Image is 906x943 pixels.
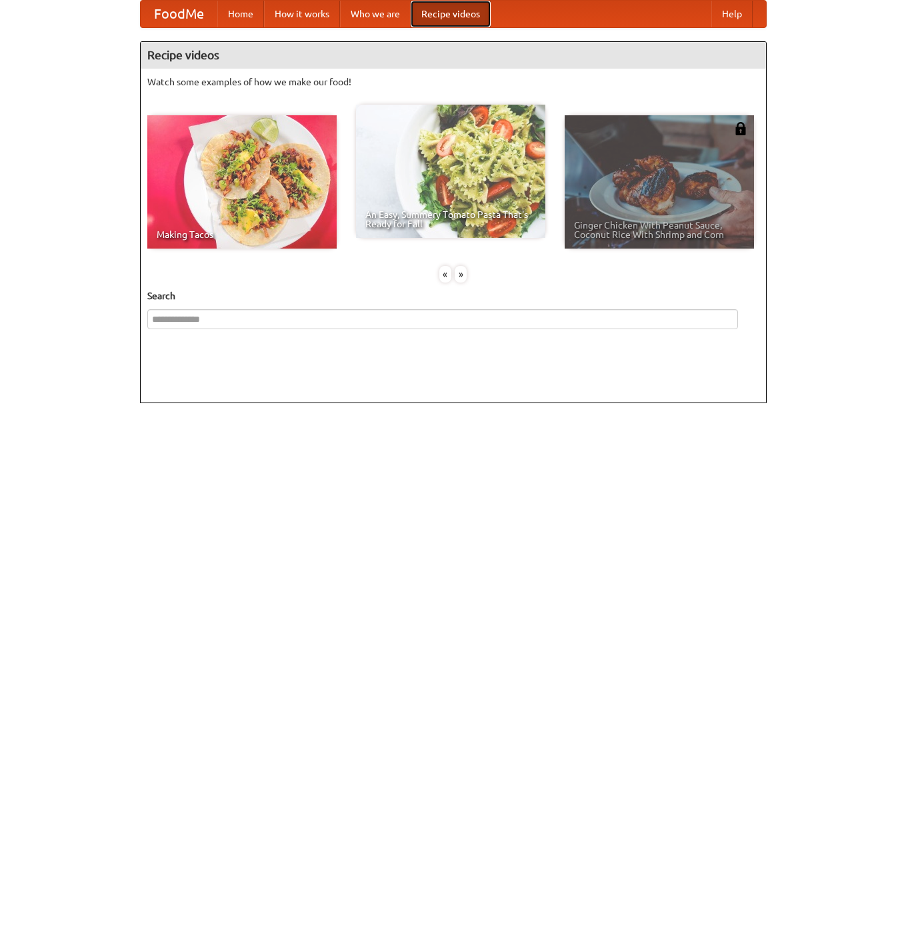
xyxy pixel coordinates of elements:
a: FoodMe [141,1,217,27]
div: » [455,266,467,283]
div: « [439,266,451,283]
a: How it works [264,1,340,27]
h5: Search [147,289,759,303]
a: Help [711,1,753,27]
a: Who we are [340,1,411,27]
a: Recipe videos [411,1,491,27]
span: An Easy, Summery Tomato Pasta That's Ready for Fall [365,210,536,229]
p: Watch some examples of how we make our food! [147,75,759,89]
span: Making Tacos [157,230,327,239]
a: An Easy, Summery Tomato Pasta That's Ready for Fall [356,105,545,238]
img: 483408.png [734,122,747,135]
a: Home [217,1,264,27]
h4: Recipe videos [141,42,766,69]
a: Making Tacos [147,115,337,249]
